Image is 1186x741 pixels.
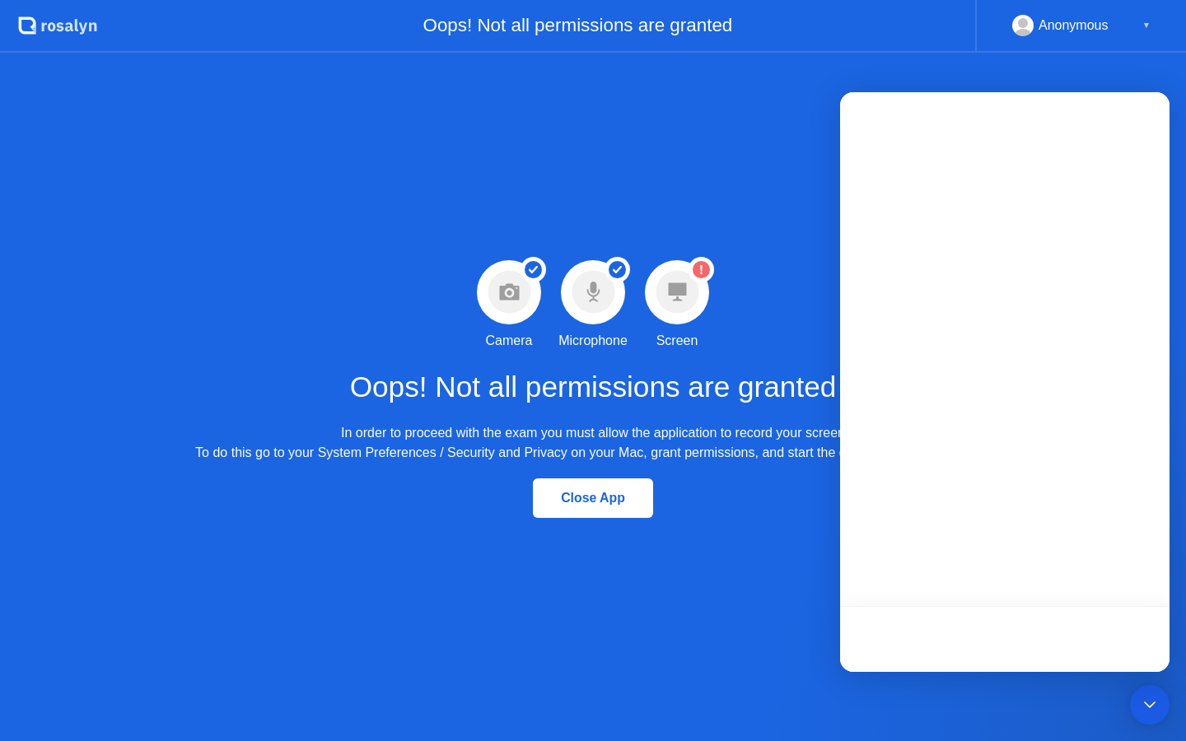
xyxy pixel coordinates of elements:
[538,491,648,506] div: Close App
[486,331,533,351] div: Camera
[558,331,628,351] div: Microphone
[350,366,837,409] h1: Oops! Not all permissions are granted
[1142,15,1151,36] div: ▼
[195,423,991,463] div: In order to proceed with the exam you must allow the application to record your screen To do this...
[533,478,653,518] button: Close App
[1039,15,1109,36] div: Anonymous
[656,331,698,351] div: Screen
[1130,685,1170,725] div: Open Intercom Messenger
